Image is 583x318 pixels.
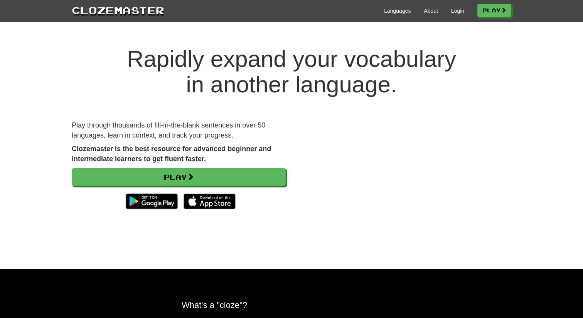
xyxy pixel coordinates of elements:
a: Clozemaster [72,3,164,17]
a: Languages [384,7,411,15]
img: Get it on Google Play [122,190,182,213]
a: Play [477,4,511,17]
a: About [424,7,438,15]
a: Login [451,7,464,15]
p: Play through thousands of fill-in-the-blank sentences in over 50 languages, learn in context, and... [72,121,286,140]
h2: What's a "cloze"? [182,300,401,310]
a: Play [72,168,286,186]
img: Download_on_the_App_Store_Badge_US-UK_135x40-25178aeef6eb6b83b96f5f2d004eda3bffbb37122de64afbaef7... [184,194,236,209]
strong: Clozemaster is the best resource for advanced beginner and intermediate learners to get fluent fa... [72,145,271,163]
